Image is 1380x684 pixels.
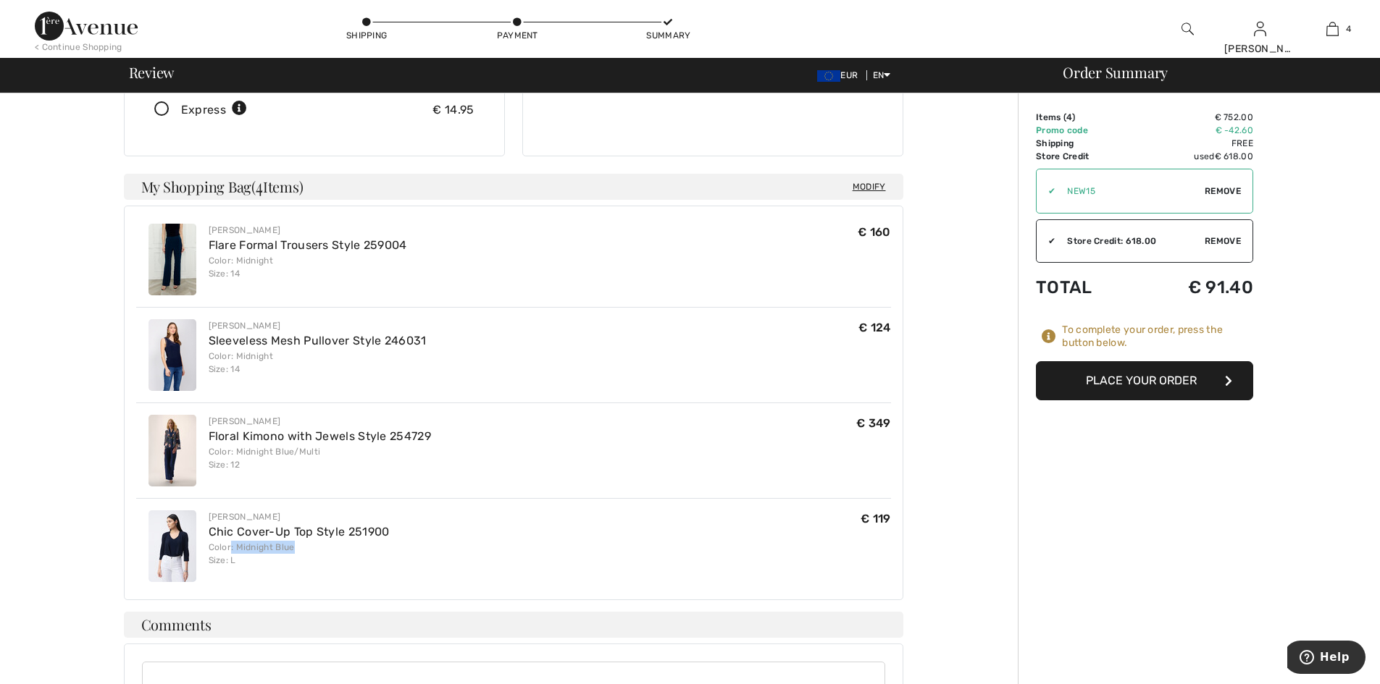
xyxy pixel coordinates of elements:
div: Color: Midnight Size: 14 [209,254,407,280]
div: Color: Midnight Blue Size: L [209,541,390,567]
span: EUR [817,70,863,80]
img: Sleeveless Mesh Pullover Style 246031 [149,319,196,391]
td: Shipping [1036,137,1137,150]
img: Chic Cover-Up Top Style 251900 [149,510,196,582]
div: [PERSON_NAME] [209,510,390,523]
td: € -42.60 [1137,124,1253,137]
div: Express [181,101,247,119]
span: ( Items) [251,177,303,196]
div: ✔ [1037,185,1055,198]
span: € 119 [861,512,891,525]
a: Chic Cover-Up Top Style 251900 [209,525,390,539]
h4: Comments [124,612,903,638]
img: Euro [817,70,840,82]
img: 1ère Avenue [35,12,138,41]
td: Items ( ) [1036,111,1137,124]
td: Store Credit [1036,150,1137,163]
span: € 618.00 [1215,151,1253,161]
div: [PERSON_NAME] [1224,41,1295,56]
a: 4 [1297,20,1368,38]
span: 4 [1066,112,1072,122]
img: search the website [1182,20,1194,38]
div: [PERSON_NAME] [209,224,407,237]
td: € 91.40 [1137,263,1253,312]
img: Floral Kimono with Jewels Style 254729 [149,415,196,486]
div: Summary [646,29,690,42]
div: [PERSON_NAME] [209,415,431,428]
input: Promo code [1055,169,1205,213]
span: Review [129,65,175,80]
td: € 752.00 [1137,111,1253,124]
td: Total [1036,263,1137,312]
a: Floral Kimono with Jewels Style 254729 [209,429,431,443]
td: used [1137,150,1253,163]
a: Flare Formal Trousers Style 259004 [209,238,407,252]
img: My Info [1254,20,1266,38]
div: < Continue Shopping [35,41,122,54]
span: Modify [853,180,886,194]
h4: My Shopping Bag [124,174,903,200]
div: Shipping [345,29,388,42]
span: EN [873,70,891,80]
span: 4 [256,176,263,195]
div: ✔ [1037,235,1055,248]
div: [PERSON_NAME] [209,319,427,332]
img: Flare Formal Trousers Style 259004 [149,224,196,295]
span: € 160 [858,225,891,239]
td: Free [1137,137,1253,150]
span: 4 [1346,22,1351,35]
div: To complete your order, press the button below. [1062,324,1253,350]
img: My Bag [1326,20,1339,38]
span: Remove [1205,185,1241,198]
div: € 14.95 [432,101,474,119]
td: Promo code [1036,124,1137,137]
iframe: Opens a widget where you can find more information [1287,641,1366,677]
span: € 349 [856,416,891,430]
div: Store Credit: 618.00 [1055,235,1205,248]
div: Order Summary [1045,65,1371,80]
div: Payment [495,29,539,42]
a: Sleeveless Mesh Pullover Style 246031 [209,334,427,347]
button: Place Your Order [1036,361,1253,400]
div: Color: Midnight Blue/Multi Size: 12 [209,445,431,471]
div: Color: Midnight Size: 14 [209,350,427,376]
span: € 124 [858,321,891,334]
a: Sign In [1254,22,1266,35]
span: Remove [1205,235,1241,248]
